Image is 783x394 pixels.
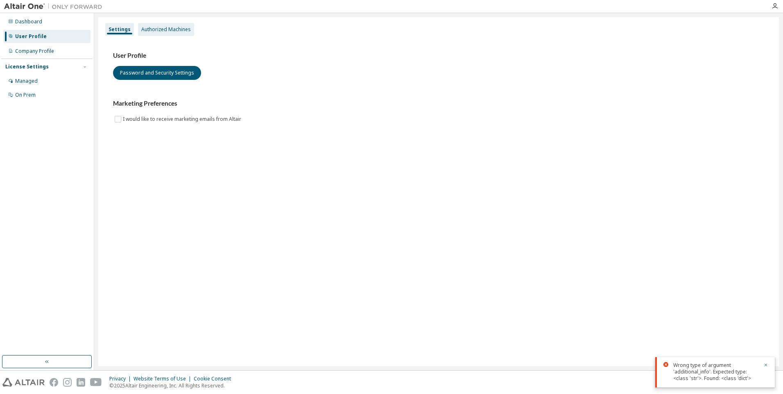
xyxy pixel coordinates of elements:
div: Authorized Machines [141,26,191,33]
div: Company Profile [15,48,54,54]
label: I would like to receive marketing emails from Altair [123,114,243,124]
img: facebook.svg [50,378,58,387]
p: © 2025 Altair Engineering, Inc. All Rights Reserved. [109,382,236,389]
div: User Profile [15,33,47,40]
img: linkedin.svg [77,378,85,387]
div: Cookie Consent [194,376,236,382]
img: youtube.svg [90,378,102,387]
img: altair_logo.svg [2,378,45,387]
div: Managed [15,78,38,84]
img: instagram.svg [63,378,72,387]
div: Wrong type of argument 'additional_info'. Expected type: <class 'str'>. Found: <class 'dict'> [673,362,758,382]
div: License Settings [5,63,49,70]
div: Privacy [109,376,134,382]
h3: User Profile [113,52,764,60]
div: On Prem [15,92,36,98]
div: Dashboard [15,18,42,25]
div: Settings [109,26,131,33]
img: Altair One [4,2,106,11]
button: Password and Security Settings [113,66,201,80]
h3: Marketing Preferences [113,100,764,108]
div: Website Terms of Use [134,376,194,382]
